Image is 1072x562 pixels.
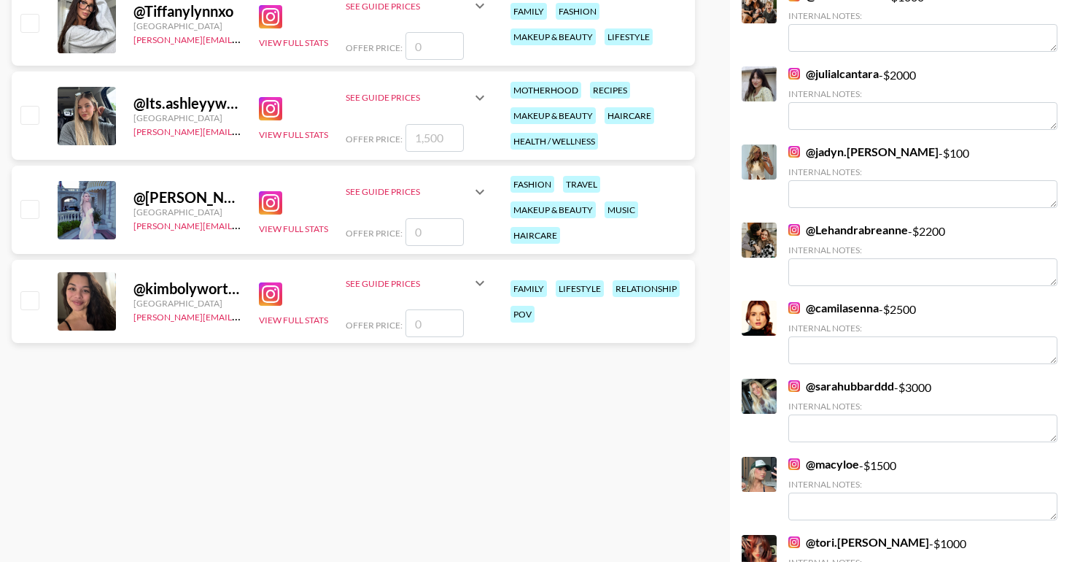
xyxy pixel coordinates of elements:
[133,298,241,309] div: [GEOGRAPHIC_DATA]
[346,228,403,239] span: Offer Price:
[510,82,581,99] div: motherhood
[788,479,1057,490] div: Internal Notes:
[346,320,403,331] span: Offer Price:
[788,145,939,159] a: @jadyn.[PERSON_NAME]
[788,66,1057,130] div: - $ 2000
[405,218,464,246] input: 0
[510,227,560,244] div: haircare
[613,280,680,297] div: relationship
[510,201,596,218] div: makeup & beauty
[788,66,879,81] a: @julialcantara
[788,223,908,237] a: @Lehandrabreanne
[510,107,596,124] div: makeup & beauty
[788,536,800,548] img: Instagram
[259,282,282,306] img: Instagram
[259,129,328,140] button: View Full Stats
[556,280,604,297] div: lifestyle
[259,315,328,326] button: View Full Stats
[510,28,596,45] div: makeup & beauty
[510,176,554,193] div: fashion
[346,1,471,12] div: See Guide Prices
[259,97,282,120] img: Instagram
[346,92,471,103] div: See Guide Prices
[133,20,241,31] div: [GEOGRAPHIC_DATA]
[133,2,241,20] div: @ Tiffanylynnxo
[563,176,600,193] div: travel
[259,223,328,234] button: View Full Stats
[788,245,1057,255] div: Internal Notes:
[133,207,241,218] div: [GEOGRAPHIC_DATA]
[346,134,403,145] span: Offer Price:
[556,3,599,20] div: fashion
[346,186,471,197] div: See Guide Prices
[259,191,282,215] img: Instagram
[346,42,403,53] span: Offer Price:
[346,174,489,209] div: See Guide Prices
[788,166,1057,177] div: Internal Notes:
[510,306,535,323] div: pov
[788,302,800,314] img: Instagram
[605,107,654,124] div: haircare
[346,278,471,289] div: See Guide Prices
[133,188,241,207] div: @ [PERSON_NAME]
[788,10,1057,21] div: Internal Notes:
[259,37,328,48] button: View Full Stats
[788,380,800,392] img: Instagram
[510,280,547,297] div: family
[133,94,241,112] div: @ Its.ashleyywhipple
[788,68,800,80] img: Instagram
[788,457,859,471] a: @macyloe
[346,266,489,301] div: See Guide Prices
[133,218,349,231] a: [PERSON_NAME][EMAIL_ADDRESS][DOMAIN_NAME]
[590,82,630,99] div: recipes
[788,401,1057,412] div: Internal Notes:
[133,31,349,45] a: [PERSON_NAME][EMAIL_ADDRESS][DOMAIN_NAME]
[788,379,1057,442] div: - $ 3000
[605,201,638,218] div: music
[788,379,894,393] a: @sarahubbarddd
[788,224,800,236] img: Instagram
[788,145,1057,208] div: - $ 100
[405,309,464,337] input: 0
[510,3,547,20] div: family
[788,323,1057,334] div: Internal Notes:
[788,301,879,315] a: @camilasenna
[788,457,1057,520] div: - $ 1500
[788,301,1057,364] div: - $ 2500
[133,280,241,298] div: @ kimbolyworthing
[405,124,464,152] input: 1,500
[788,535,929,550] a: @tori.[PERSON_NAME]
[405,32,464,60] input: 0
[788,88,1057,99] div: Internal Notes:
[259,5,282,28] img: Instagram
[788,458,800,470] img: Instagram
[605,28,653,45] div: lifestyle
[788,223,1057,286] div: - $ 2200
[133,112,241,123] div: [GEOGRAPHIC_DATA]
[133,123,349,137] a: [PERSON_NAME][EMAIL_ADDRESS][DOMAIN_NAME]
[346,80,489,115] div: See Guide Prices
[133,309,349,323] a: [PERSON_NAME][EMAIL_ADDRESS][DOMAIN_NAME]
[510,133,598,150] div: health / wellness
[788,146,800,158] img: Instagram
